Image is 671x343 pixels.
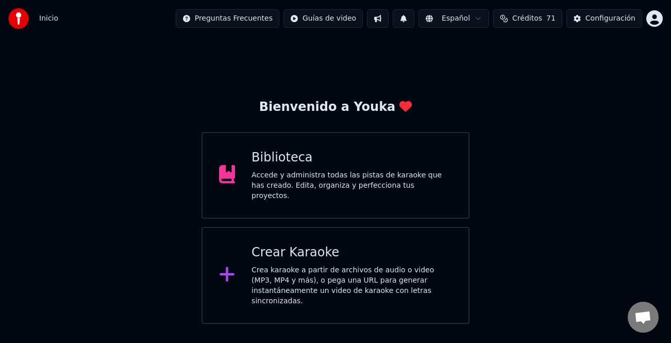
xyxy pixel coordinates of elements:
button: Preguntas Frecuentes [176,9,279,28]
button: Guías de video [283,9,363,28]
div: Chat abierto [628,302,659,333]
div: Crear Karaoke [251,244,452,261]
div: Biblioteca [251,150,452,166]
button: Créditos71 [493,9,562,28]
img: youka [8,8,29,29]
div: Configuración [585,13,635,24]
button: Configuración [566,9,642,28]
div: Bienvenido a Youka [259,99,412,116]
div: Crea karaoke a partir de archivos de audio o video (MP3, MP4 y más), o pega una URL para generar ... [251,265,452,306]
span: Inicio [39,13,58,24]
span: Créditos [512,13,542,24]
div: Accede y administra todas las pistas de karaoke que has creado. Edita, organiza y perfecciona tus... [251,170,452,201]
nav: breadcrumb [39,13,58,24]
span: 71 [546,13,556,24]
